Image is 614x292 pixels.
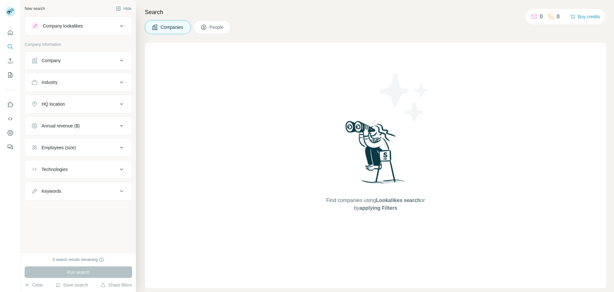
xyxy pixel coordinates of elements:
[42,166,68,173] div: Technologies
[25,6,45,12] div: New search
[5,113,15,125] button: Use Surfe API
[25,118,132,134] button: Annual revenue ($)
[5,27,15,38] button: Quick start
[43,23,83,29] div: Company lookalikes
[145,8,606,17] h4: Search
[209,24,224,30] span: People
[25,18,132,34] button: Company lookalikes
[25,42,132,47] p: Company information
[25,162,132,177] button: Technologies
[5,41,15,53] button: Search
[5,99,15,110] button: Use Surfe on LinkedIn
[161,24,184,30] span: Companies
[42,188,61,194] div: Keywords
[42,144,76,151] div: Employees (size)
[42,123,80,129] div: Annual revenue ($)
[5,127,15,139] button: Dashboard
[5,69,15,81] button: My lists
[540,13,543,20] p: 0
[359,205,397,211] span: applying Filters
[5,141,15,153] button: Feedback
[53,257,104,263] div: 0 search results remaining
[25,183,132,199] button: Keywords
[25,96,132,112] button: HQ location
[25,282,43,288] button: Clear
[25,140,132,155] button: Employees (size)
[376,69,433,126] img: Surfe Illustration - Stars
[376,198,421,203] span: Lookalikes search
[25,75,132,90] button: Industry
[100,282,132,288] button: Share filters
[342,119,409,191] img: Surfe Illustration - Woman searching with binoculars
[25,53,132,68] button: Company
[557,13,560,20] p: 0
[324,197,427,212] span: Find companies using or by
[42,79,58,85] div: Industry
[55,282,88,288] button: Save search
[570,12,600,21] button: Buy credits
[42,101,65,107] div: HQ location
[42,57,61,64] div: Company
[111,4,136,13] button: Hide
[5,55,15,67] button: Enrich CSV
